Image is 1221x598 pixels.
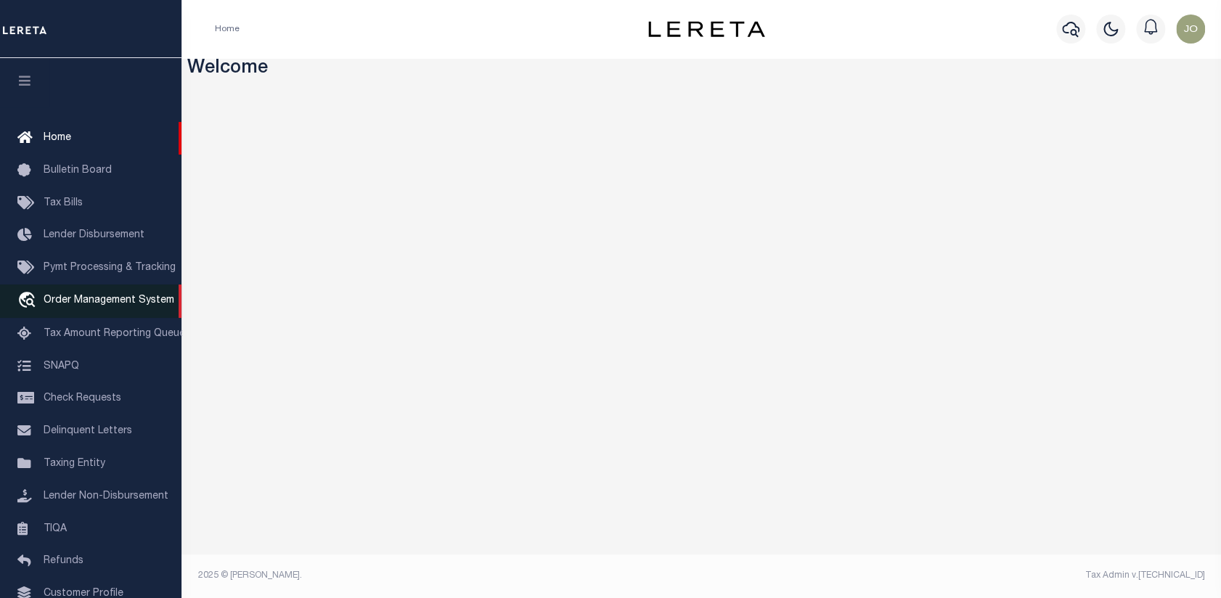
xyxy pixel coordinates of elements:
[44,165,112,176] span: Bulletin Board
[44,523,67,533] span: TIQA
[44,426,132,436] span: Delinquent Letters
[44,263,176,273] span: Pymt Processing & Tracking
[187,569,702,582] div: 2025 © [PERSON_NAME].
[1176,15,1205,44] img: svg+xml;base64,PHN2ZyB4bWxucz0iaHR0cDovL3d3dy53My5vcmcvMjAwMC9zdmciIHBvaW50ZXItZXZlbnRzPSJub25lIi...
[44,198,83,208] span: Tax Bills
[17,292,41,311] i: travel_explore
[44,361,79,371] span: SNAPQ
[712,569,1205,582] div: Tax Admin v.[TECHNICAL_ID]
[44,295,174,306] span: Order Management System
[44,459,105,469] span: Taxing Entity
[44,230,144,240] span: Lender Disbursement
[44,329,185,339] span: Tax Amount Reporting Queue
[44,556,83,566] span: Refunds
[215,22,240,36] li: Home
[187,58,1216,81] h3: Welcome
[648,21,764,37] img: logo-dark.svg
[44,133,71,143] span: Home
[44,393,121,404] span: Check Requests
[44,491,168,501] span: Lender Non-Disbursement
